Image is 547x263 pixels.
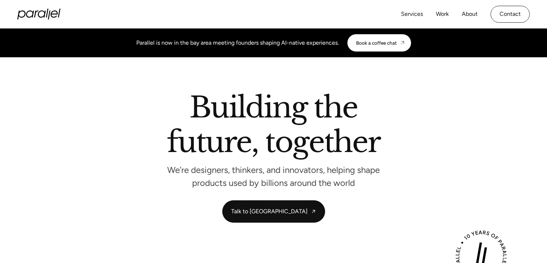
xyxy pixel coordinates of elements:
[436,9,449,19] a: Work
[462,9,478,19] a: About
[491,6,530,23] a: Contact
[356,40,397,46] div: Book a coffee chat
[400,40,405,46] img: CTA arrow image
[166,167,382,186] p: We’re designers, thinkers, and innovators, helping shape products used by billions around the world
[347,34,411,52] a: Book a coffee chat
[17,9,60,19] a: home
[136,39,339,47] div: Parallel is now in the bay area meeting founders shaping AI-native experiences.
[167,93,380,159] h2: Building the future, together
[401,9,423,19] a: Services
